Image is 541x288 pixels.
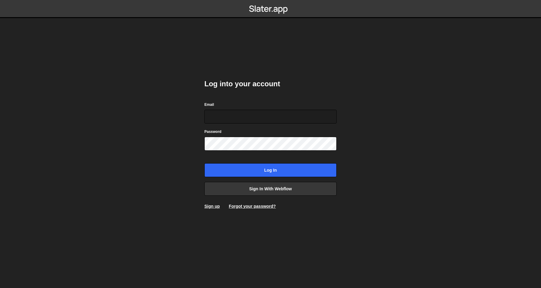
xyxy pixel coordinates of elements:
[204,182,337,196] a: Sign in with Webflow
[204,79,337,89] h2: Log into your account
[204,204,220,209] a: Sign up
[229,204,276,209] a: Forgot your password?
[204,163,337,177] input: Log in
[204,129,222,135] label: Password
[204,102,214,108] label: Email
